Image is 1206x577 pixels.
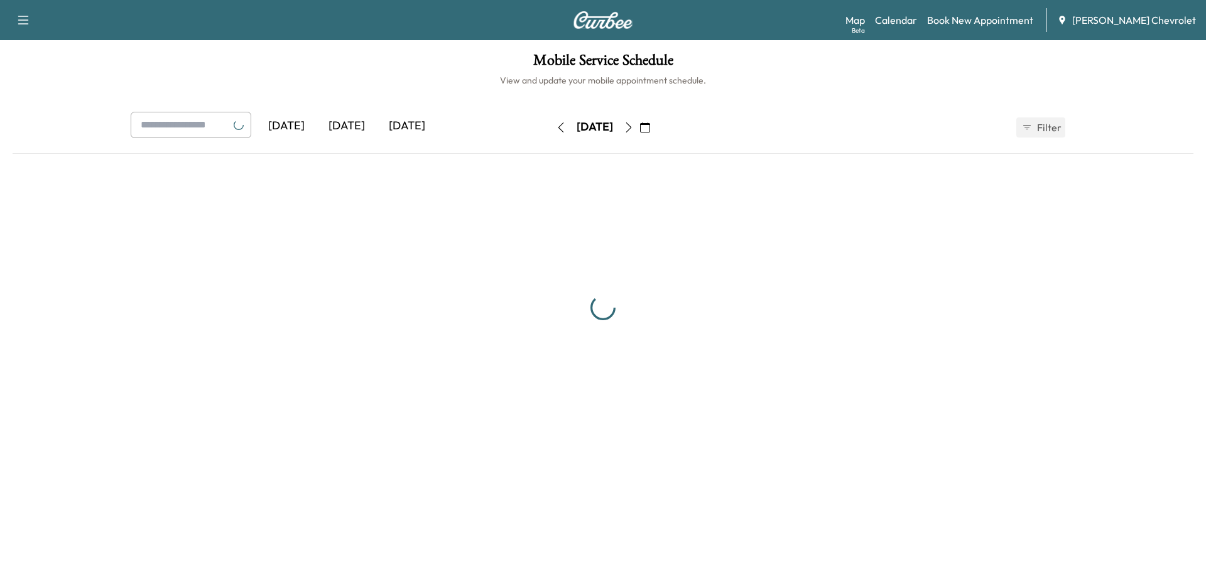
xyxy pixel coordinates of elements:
[1016,117,1065,138] button: Filter
[852,26,865,35] div: Beta
[927,13,1033,28] a: Book New Appointment
[1072,13,1196,28] span: [PERSON_NAME] Chevrolet
[13,74,1193,87] h6: View and update your mobile appointment schedule.
[13,53,1193,74] h1: Mobile Service Schedule
[573,11,633,29] img: Curbee Logo
[256,112,317,141] div: [DATE]
[317,112,377,141] div: [DATE]
[377,112,437,141] div: [DATE]
[845,13,865,28] a: MapBeta
[577,119,613,135] div: [DATE]
[1037,120,1060,135] span: Filter
[875,13,917,28] a: Calendar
